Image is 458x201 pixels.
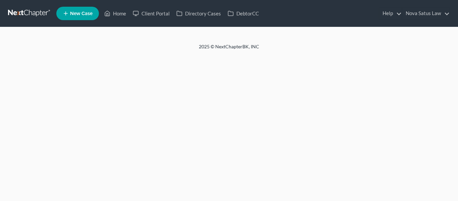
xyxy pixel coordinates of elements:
[38,43,420,55] div: 2025 © NextChapterBK, INC
[56,7,99,20] new-legal-case-button: New Case
[379,7,402,19] a: Help
[129,7,173,19] a: Client Portal
[224,7,262,19] a: DebtorCC
[173,7,224,19] a: Directory Cases
[402,7,450,19] a: Nova Satus Law
[101,7,129,19] a: Home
